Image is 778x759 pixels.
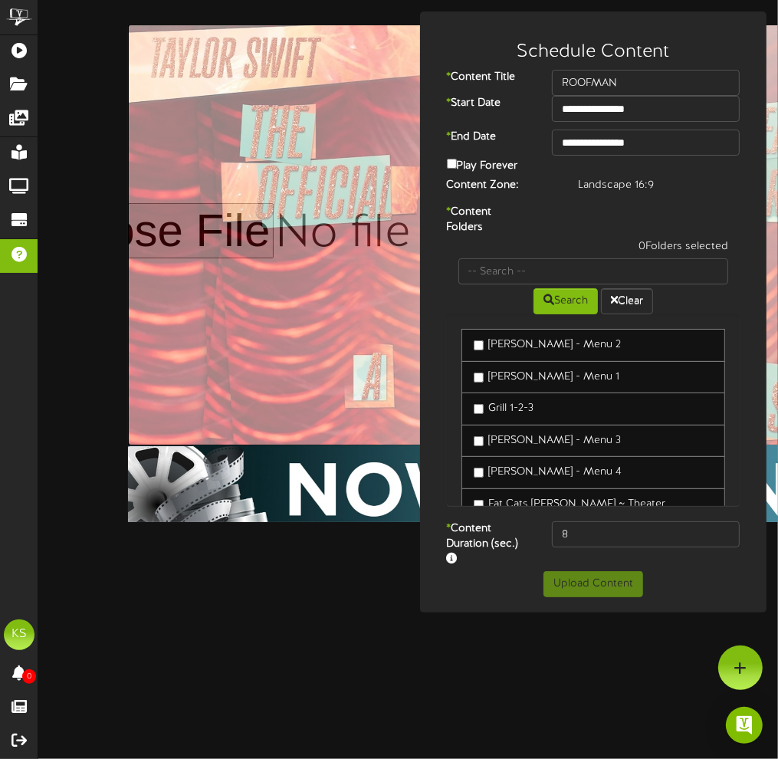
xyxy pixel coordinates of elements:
label: Grill 1-2-3 [474,401,534,416]
label: Fat Cats [PERSON_NAME] ~ Theater Projector [474,497,714,527]
input: Title of this Content [552,70,740,96]
button: Clear [601,288,653,314]
div: Landscape 16:9 [566,178,751,193]
label: [PERSON_NAME] - Menu 3 [474,433,622,449]
span: 0 [22,669,36,684]
label: End Date [435,130,540,145]
label: Content Title [435,70,540,85]
div: 0 Folders selected [447,239,740,258]
button: Search [533,288,598,314]
label: Content Zone: [435,178,567,193]
div: Open Intercom Messenger [726,707,763,744]
input: [PERSON_NAME] - Menu 3 [474,436,484,446]
input: [PERSON_NAME] - Menu 4 [474,468,484,478]
label: [PERSON_NAME] - Menu 2 [474,337,622,353]
label: [PERSON_NAME] - Menu 4 [474,465,622,480]
div: KS [4,619,34,650]
input: Fat Cats [PERSON_NAME] ~ Theater Projector [474,500,484,510]
label: [PERSON_NAME] - Menu 1 [474,370,620,385]
input: Grill 1-2-3 [474,404,484,414]
label: Content Folders [435,205,540,235]
button: Upload Content [543,571,643,597]
input: [PERSON_NAME] - Menu 1 [474,373,484,383]
input: [PERSON_NAME] - Menu 2 [474,340,484,350]
input: 15 [552,521,740,547]
label: Start Date [435,96,540,111]
label: Content Duration (sec.) [435,521,540,567]
label: Play Forever [447,156,518,174]
input: Play Forever [447,159,457,169]
input: -- Search -- [458,258,729,284]
h3: Schedule Content [435,42,752,62]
